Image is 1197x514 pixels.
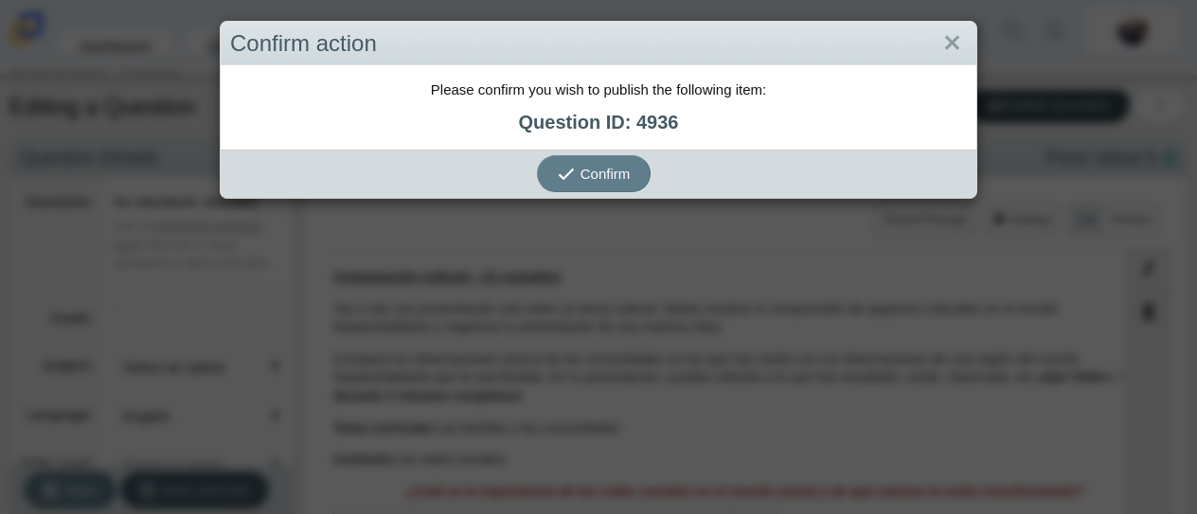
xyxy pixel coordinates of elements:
[938,27,967,60] a: Close
[221,22,976,66] div: Confirm action
[519,112,679,133] a: Question ID: 4936
[221,65,976,150] div: Please confirm you wish to publish the following item:
[537,155,651,192] button: Confirm
[581,166,631,182] span: Confirm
